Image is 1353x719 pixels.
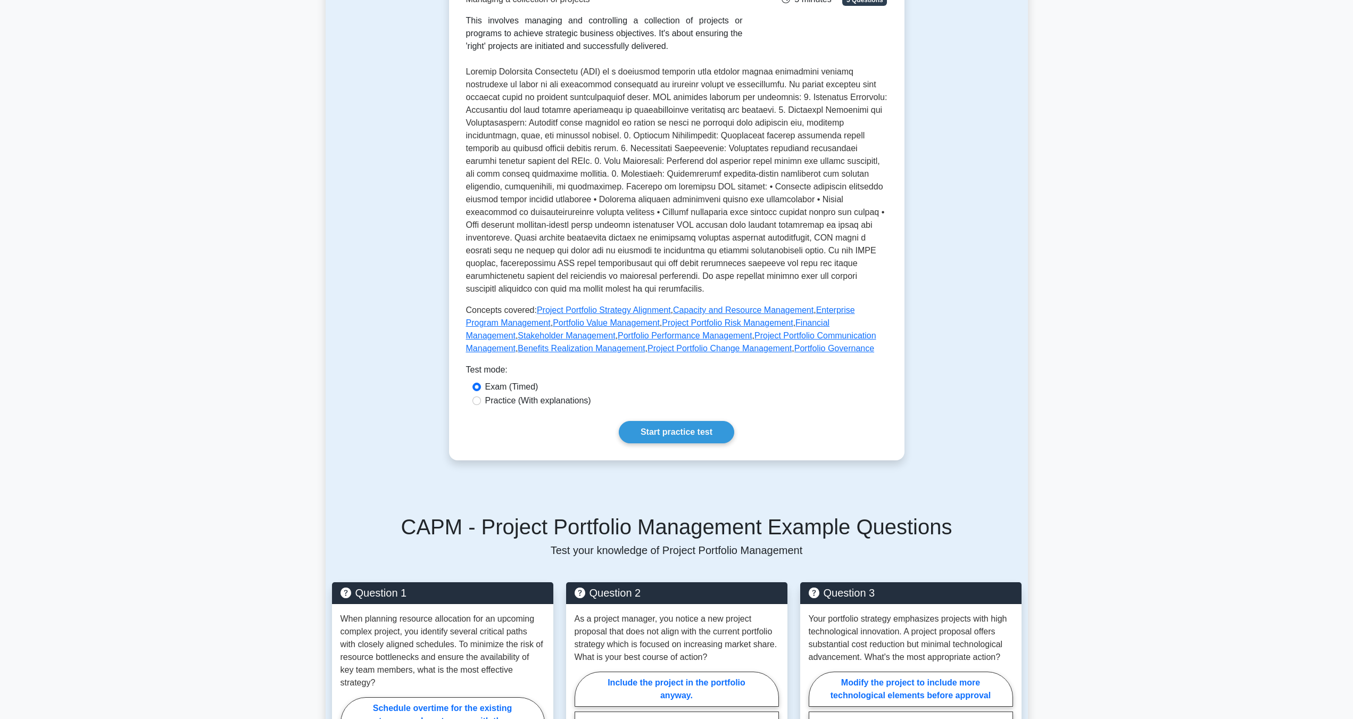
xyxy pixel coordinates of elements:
p: Your portfolio strategy emphasizes projects with high technological innovation. A project proposa... [809,613,1013,664]
a: Project Portfolio Change Management [648,344,792,353]
p: When planning resource allocation for an upcoming complex project, you identify several critical ... [341,613,545,689]
a: Project Portfolio Strategy Alignment [537,305,671,315]
div: Test mode: [466,363,887,381]
a: Start practice test [619,421,734,443]
label: Exam (Timed) [485,381,538,393]
a: Capacity and Resource Management [673,305,814,315]
h5: Question 3 [809,586,1013,599]
h5: CAPM - Project Portfolio Management Example Questions [332,514,1022,540]
h5: Question 2 [575,586,779,599]
a: Portfolio Governance [794,344,874,353]
p: As a project manager, you notice a new project proposal that does not align with the current port... [575,613,779,664]
a: Stakeholder Management [518,331,615,340]
h5: Question 1 [341,586,545,599]
p: Test your knowledge of Project Portfolio Management [332,544,1022,557]
label: Modify the project to include more technological elements before approval [809,672,1013,707]
div: This involves managing and controlling a collection of projects or programs to achieve strategic ... [466,14,743,53]
p: Concepts covered: , , , , , , , , , , , [466,304,887,355]
label: Practice (With explanations) [485,394,591,407]
a: Portfolio Value Management [553,318,660,327]
a: Portfolio Performance Management [618,331,752,340]
a: Benefits Realization Management [518,344,645,353]
p: Loremip Dolorsita Consectetu (ADI) el s doeiusmod temporin utla etdolor magnaa enimadmini veniamq... [466,65,887,295]
label: Include the project in the portfolio anyway. [575,672,779,707]
a: Project Portfolio Risk Management [662,318,793,327]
